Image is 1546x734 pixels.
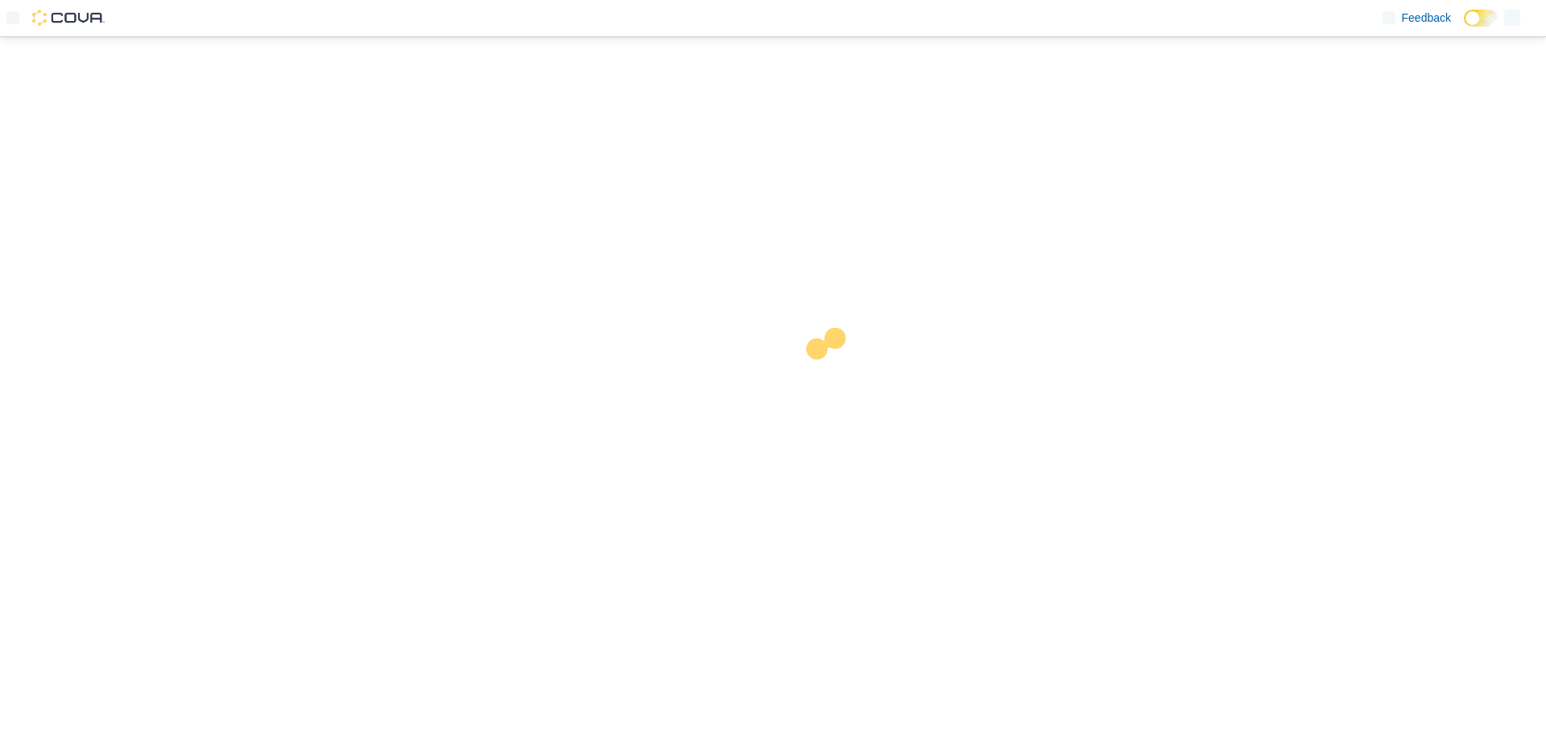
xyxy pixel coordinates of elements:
span: Feedback [1402,10,1451,26]
img: Cova [32,10,105,26]
input: Dark Mode [1464,10,1498,27]
img: cova-loader [773,316,894,437]
a: Feedback [1376,2,1457,34]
